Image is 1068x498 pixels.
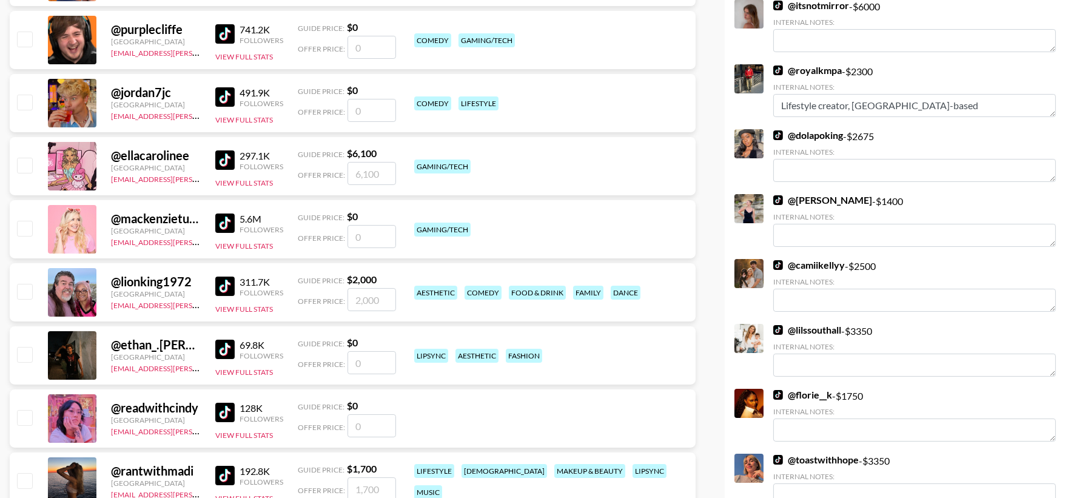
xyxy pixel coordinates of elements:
img: TikTok [215,150,235,170]
div: - $ 1400 [773,194,1056,247]
div: [GEOGRAPHIC_DATA] [111,226,201,235]
div: Internal Notes: [773,407,1056,416]
input: 0 [348,225,396,248]
div: 192.8K [240,465,283,477]
div: comedy [465,286,502,300]
img: TikTok [215,340,235,359]
strong: $ 2,000 [347,274,377,285]
div: Internal Notes: [773,18,1056,27]
div: [GEOGRAPHIC_DATA] [111,100,201,109]
img: TikTok [773,1,783,10]
div: [GEOGRAPHIC_DATA] [111,352,201,362]
img: TikTok [215,466,235,485]
div: @ purplecliffe [111,22,201,37]
button: View Full Stats [215,241,273,251]
div: dance [611,286,640,300]
div: aesthetic [455,349,499,363]
span: Guide Price: [298,339,344,348]
span: Offer Price: [298,423,345,432]
div: Followers [240,162,283,171]
div: lipsync [633,464,667,478]
span: Offer Price: [298,486,345,495]
img: TikTok [215,403,235,422]
a: [EMAIL_ADDRESS][PERSON_NAME][DOMAIN_NAME] [111,46,291,58]
span: Guide Price: [298,150,344,159]
img: TikTok [773,260,783,270]
div: Followers [240,477,283,486]
div: Internal Notes: [773,472,1056,481]
div: Followers [240,225,283,234]
div: @ lionking1972 [111,274,201,289]
img: TikTok [773,66,783,75]
div: Internal Notes: [773,147,1056,156]
strong: $ 1,700 [347,463,377,474]
div: [GEOGRAPHIC_DATA] [111,479,201,488]
div: Followers [240,414,283,423]
span: Guide Price: [298,213,344,222]
div: Internal Notes: [773,82,1056,92]
a: [EMAIL_ADDRESS][PERSON_NAME][DOMAIN_NAME] [111,109,291,121]
div: 128K [240,402,283,414]
div: makeup & beauty [554,464,625,478]
div: food & drink [509,286,566,300]
img: TikTok [773,130,783,140]
span: Offer Price: [298,297,345,306]
div: lipsync [414,349,448,363]
div: @ mackenzieturner0 [111,211,201,226]
img: TikTok [215,24,235,44]
button: View Full Stats [215,431,273,440]
div: aesthetic [414,286,457,300]
strong: $ 0 [347,210,358,222]
div: family [573,286,603,300]
span: Offer Price: [298,170,345,180]
div: [DEMOGRAPHIC_DATA] [462,464,547,478]
div: Internal Notes: [773,277,1056,286]
div: - $ 2675 [773,129,1056,182]
input: 0 [348,99,396,122]
strong: $ 6,100 [347,147,377,159]
div: [GEOGRAPHIC_DATA] [111,37,201,46]
span: Guide Price: [298,465,344,474]
button: View Full Stats [215,115,273,124]
div: Internal Notes: [773,342,1056,351]
div: [GEOGRAPHIC_DATA] [111,416,201,425]
img: TikTok [773,455,783,465]
span: Guide Price: [298,276,344,285]
div: 741.2K [240,24,283,36]
div: Internal Notes: [773,212,1056,221]
span: Offer Price: [298,107,345,116]
div: comedy [414,33,451,47]
button: View Full Stats [215,368,273,377]
button: View Full Stats [215,52,273,61]
img: TikTok [773,195,783,205]
div: @ ethan_.[PERSON_NAME] [111,337,201,352]
button: View Full Stats [215,178,273,187]
div: gaming/tech [458,33,515,47]
div: Followers [240,36,283,45]
div: 311.7K [240,276,283,288]
a: @royalkmpa [773,64,842,76]
div: 69.8K [240,339,283,351]
strong: $ 0 [347,337,358,348]
a: @florie__k [773,389,832,401]
input: 0 [348,36,396,59]
input: 0 [348,351,396,374]
div: 491.9K [240,87,283,99]
div: lifestyle [458,96,499,110]
a: @dolapoking [773,129,843,141]
div: 297.1K [240,150,283,162]
div: fashion [506,349,542,363]
span: Guide Price: [298,24,344,33]
a: @lilssouthall [773,324,841,336]
strong: $ 0 [347,84,358,96]
div: gaming/tech [414,160,471,173]
button: View Full Stats [215,305,273,314]
span: Offer Price: [298,234,345,243]
strong: $ 0 [347,400,358,411]
div: [GEOGRAPHIC_DATA] [111,163,201,172]
div: 5.6M [240,213,283,225]
div: @ jordan7jc [111,85,201,100]
img: TikTok [773,390,783,400]
div: Followers [240,351,283,360]
div: - $ 3350 [773,324,1056,377]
